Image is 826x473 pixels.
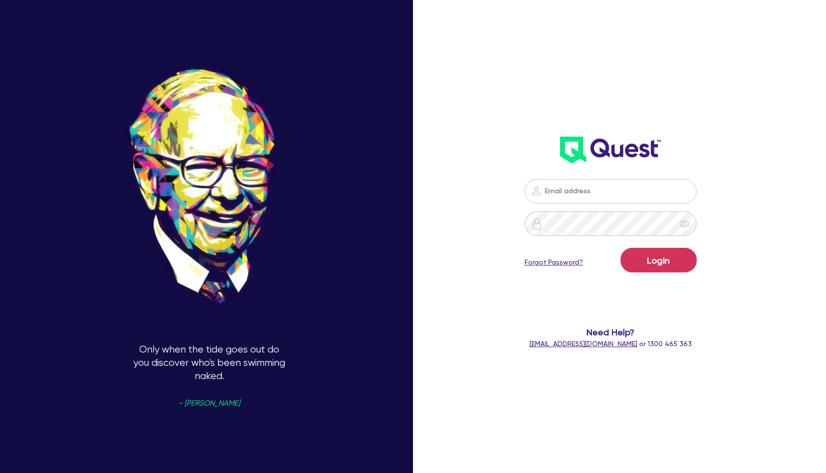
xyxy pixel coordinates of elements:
span: Need Help? [502,325,719,339]
img: icon-password [531,218,543,230]
a: [EMAIL_ADDRESS][DOMAIN_NAME] [530,340,637,348]
button: Login [620,248,697,272]
span: eye [679,219,689,229]
span: or 1300 465 363 [530,340,692,348]
span: - [PERSON_NAME] [178,400,240,407]
img: icon-password [531,185,542,197]
a: Forgot Password? [525,257,583,267]
input: Email address [525,179,697,204]
img: wH2k97JdezQIQAAAABJRU5ErkJggg== [560,137,661,163]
